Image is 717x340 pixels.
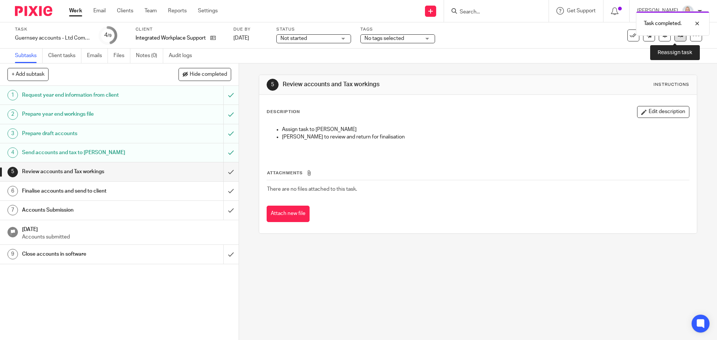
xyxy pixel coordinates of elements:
[364,36,404,41] span: No tags selected
[7,186,18,196] div: 6
[145,7,157,15] a: Team
[283,81,494,88] h1: Review accounts and Tax workings
[22,205,151,216] h1: Accounts Submission
[282,126,689,133] p: Assign task to [PERSON_NAME]
[22,147,151,158] h1: Send accounts and tax to [PERSON_NAME]
[7,147,18,158] div: 4
[136,49,163,63] a: Notes (0)
[654,82,689,88] div: Instructions
[108,34,112,38] small: /9
[267,206,310,222] button: Attach new file
[15,6,52,16] img: Pixie
[7,90,18,100] div: 1
[168,7,187,15] a: Reports
[22,249,151,260] h1: Close accounts in software
[179,68,231,81] button: Hide completed
[169,49,198,63] a: Audit logs
[93,7,106,15] a: Email
[637,106,689,118] button: Edit description
[233,26,267,32] label: Due by
[87,49,108,63] a: Emails
[22,166,151,177] h1: Review accounts and Tax workings
[117,7,133,15] a: Clients
[682,5,694,17] img: Debbie%20Noon%20Professional%20Photo.jpg
[15,49,43,63] a: Subtasks
[22,90,151,101] h1: Request year end information from client
[48,49,81,63] a: Client tasks
[22,109,151,120] h1: Prepare year end workings file
[114,49,130,63] a: Files
[644,20,682,27] p: Task completed.
[267,109,300,115] p: Description
[7,205,18,215] div: 7
[7,167,18,177] div: 5
[69,7,82,15] a: Work
[198,7,218,15] a: Settings
[7,68,49,81] button: + Add subtask
[22,224,231,233] h1: [DATE]
[7,128,18,139] div: 3
[7,109,18,120] div: 2
[104,31,112,40] div: 4
[190,72,227,78] span: Hide completed
[136,26,224,32] label: Client
[276,26,351,32] label: Status
[233,35,249,41] span: [DATE]
[22,233,231,241] p: Accounts submitted
[280,36,307,41] span: Not started
[7,249,18,259] div: 9
[282,133,689,141] p: [PERSON_NAME] to review and return for finalisation
[136,34,207,42] p: Integrated Workplace Support Ltd
[267,79,279,91] div: 5
[22,128,151,139] h1: Prepare draft accounts
[15,34,90,42] div: Guernsey accounts - Ltd Company
[267,171,303,175] span: Attachments
[15,26,90,32] label: Task
[267,187,357,192] span: There are no files attached to this task.
[22,185,151,197] h1: Finalise accounts and send to client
